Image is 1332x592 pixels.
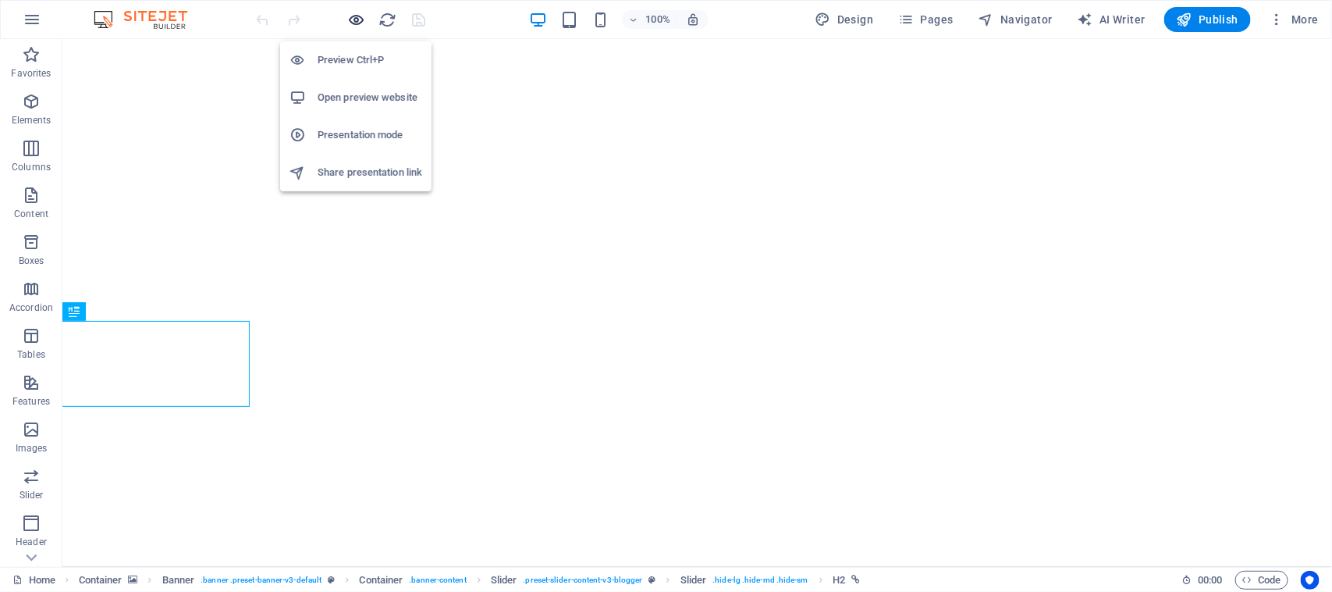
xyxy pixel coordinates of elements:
span: . banner-content [409,571,466,590]
img: Editor Logo [90,10,207,29]
p: Favorites [11,67,51,80]
h6: Open preview website [318,88,422,107]
p: Tables [17,348,45,361]
button: 100% [622,10,677,29]
span: 00 00 [1198,571,1222,590]
span: . banner .preset-banner-v3-default [201,571,321,590]
span: Design [815,12,874,27]
h6: Session time [1181,571,1223,590]
i: This element contains a background [128,576,137,584]
button: Pages [892,7,959,32]
span: Code [1242,571,1281,590]
i: This element is a customizable preset [328,576,335,584]
div: Design (Ctrl+Alt+Y) [809,7,880,32]
span: Publish [1177,12,1238,27]
i: This element is a customizable preset [649,576,656,584]
button: More [1263,7,1325,32]
p: Elements [12,114,52,127]
span: Click to select. Double-click to edit [162,571,195,590]
span: . preset-slider-content-v3-blogger [524,571,643,590]
p: Boxes [19,255,44,267]
button: Usercentrics [1301,571,1320,590]
i: This element is linked [851,576,860,584]
span: AI Writer [1078,12,1146,27]
h6: 100% [645,10,670,29]
p: Slider [20,489,44,501]
span: Click to select. Double-click to edit [79,571,123,590]
button: Code [1235,571,1288,590]
nav: breadcrumb [79,571,861,590]
span: More [1270,12,1319,27]
span: . hide-lg .hide-md .hide-sm [712,571,808,590]
i: On resize automatically adjust zoom level to fit chosen device. [686,12,700,27]
button: AI Writer [1071,7,1152,32]
h6: Preview Ctrl+P [318,51,422,70]
button: Publish [1164,7,1251,32]
p: Features [12,395,50,408]
a: Click to cancel selection. Double-click to open Pages [12,571,55,590]
p: Columns [12,161,51,173]
h6: Share presentation link [318,163,422,182]
p: Accordion [9,301,53,314]
p: Images [16,442,48,455]
span: : [1209,574,1211,586]
p: Content [14,208,48,220]
span: Navigator [979,12,1053,27]
button: reload [378,10,397,29]
h6: Presentation mode [318,126,422,144]
span: Click to select. Double-click to edit [360,571,403,590]
span: Click to select. Double-click to edit [833,571,845,590]
button: Design [809,7,880,32]
span: Pages [898,12,953,27]
span: Click to select. Double-click to edit [491,571,517,590]
p: Header [16,536,47,548]
span: Click to select. Double-click to edit [680,571,707,590]
button: Navigator [972,7,1059,32]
